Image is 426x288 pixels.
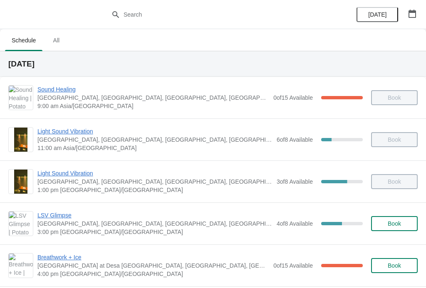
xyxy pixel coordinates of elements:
[371,216,418,231] button: Book
[357,7,398,22] button: [DATE]
[388,262,401,269] span: Book
[371,258,418,273] button: Book
[37,261,269,270] span: [GEOGRAPHIC_DATA] at Desa [GEOGRAPHIC_DATA], [GEOGRAPHIC_DATA], [GEOGRAPHIC_DATA], [GEOGRAPHIC_DA...
[37,102,269,110] span: 9:00 am Asia/[GEOGRAPHIC_DATA]
[37,211,272,219] span: LSV Glimpse
[37,219,272,228] span: [GEOGRAPHIC_DATA], [GEOGRAPHIC_DATA], [GEOGRAPHIC_DATA], [GEOGRAPHIC_DATA], [GEOGRAPHIC_DATA]
[388,220,401,227] span: Book
[37,186,272,194] span: 1:00 pm [GEOGRAPHIC_DATA]/[GEOGRAPHIC_DATA]
[5,33,42,48] span: Schedule
[46,33,67,48] span: All
[123,7,319,22] input: Search
[37,135,272,144] span: [GEOGRAPHIC_DATA], [GEOGRAPHIC_DATA], [GEOGRAPHIC_DATA], [GEOGRAPHIC_DATA], [GEOGRAPHIC_DATA]
[14,128,28,152] img: Light Sound Vibration | Potato Head Suites & Studios, Jalan Petitenget, Seminyak, Badung Regency,...
[277,220,313,227] span: 4 of 8 Available
[37,85,269,94] span: Sound Healing
[273,262,313,269] span: 0 of 15 Available
[37,144,272,152] span: 11:00 am Asia/[GEOGRAPHIC_DATA]
[37,127,272,135] span: Light Sound Vibration
[37,228,272,236] span: 3:00 pm [GEOGRAPHIC_DATA]/[GEOGRAPHIC_DATA]
[277,178,313,185] span: 3 of 8 Available
[37,94,269,102] span: [GEOGRAPHIC_DATA], [GEOGRAPHIC_DATA], [GEOGRAPHIC_DATA], [GEOGRAPHIC_DATA], [GEOGRAPHIC_DATA]
[273,94,313,101] span: 0 of 15 Available
[8,60,418,68] h2: [DATE]
[37,270,269,278] span: 4:00 pm [GEOGRAPHIC_DATA]/[GEOGRAPHIC_DATA]
[9,254,33,278] img: Breathwork + Ice | Potato Head Studios at Desa Potato Head, Jalan Petitenget, Seminyak, Badung Re...
[368,11,386,18] span: [DATE]
[37,169,272,177] span: Light Sound Vibration
[277,136,313,143] span: 6 of 8 Available
[9,86,33,110] img: Sound Healing | Potato Head Suites & Studios, Jalan Petitenget, Seminyak, Badung Regency, Bali, I...
[37,253,269,261] span: Breathwork + Ice
[37,177,272,186] span: [GEOGRAPHIC_DATA], [GEOGRAPHIC_DATA], [GEOGRAPHIC_DATA], [GEOGRAPHIC_DATA], [GEOGRAPHIC_DATA]
[9,212,33,236] img: LSV Glimpse | Potato Head Suites & Studios, Jalan Petitenget, Seminyak, Badung Regency, Bali, Ind...
[14,170,28,194] img: Light Sound Vibration | Potato Head Suites & Studios, Jalan Petitenget, Seminyak, Badung Regency,...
